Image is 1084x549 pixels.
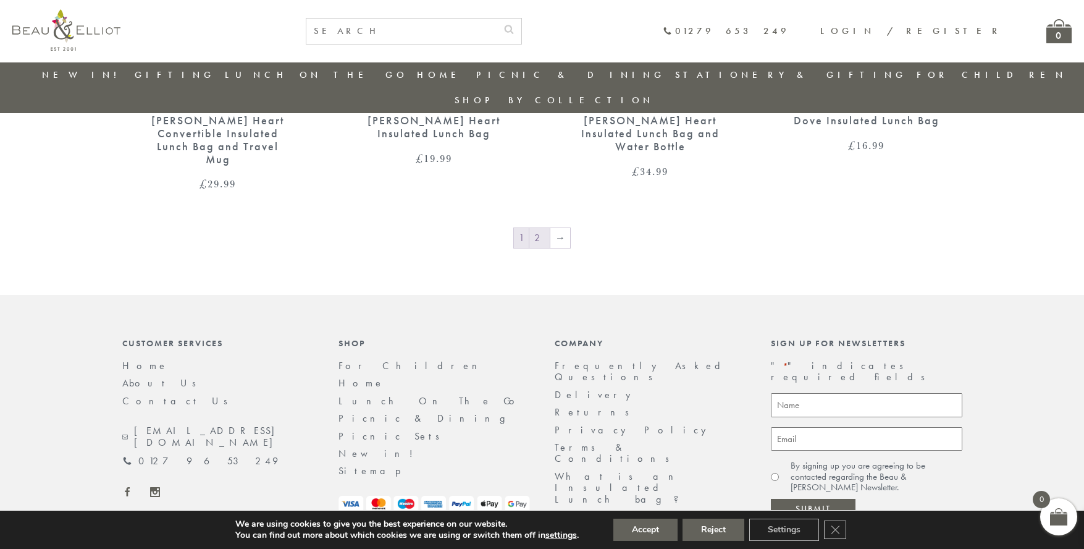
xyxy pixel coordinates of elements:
a: Frequently Asked Questions [555,359,728,383]
span: £ [416,151,424,166]
a: Picnic Sets [338,430,448,443]
a: Picnic & Dining [338,412,518,425]
p: " " indicates required fields [771,360,962,383]
bdi: 34.99 [632,164,668,179]
span: £ [200,176,208,191]
a: 01279 653 249 [663,26,789,36]
div: Shop [338,338,530,348]
span: £ [632,164,640,179]
div: [PERSON_NAME] Heart Insulated Lunch Bag and Water Bottle [576,114,725,153]
label: By signing up you are agreeing to be contacted regarding the Beau & [PERSON_NAME] Newsletter. [791,461,962,493]
button: Reject [683,519,744,541]
span: £ [848,138,856,153]
a: Delivery [555,388,637,401]
a: Picnic & Dining [476,69,665,81]
div: Customer Services [122,338,314,348]
a: For Children [338,359,487,372]
p: You can find out more about which cookies we are using or switch them off in . [235,530,579,541]
div: Sign up for newsletters [771,338,962,348]
a: Home [338,377,384,389]
img: logo [12,9,120,51]
a: Stationery & Gifting [675,69,907,81]
a: [EMAIL_ADDRESS][DOMAIN_NAME] [122,425,314,448]
a: Sitemap [338,464,418,477]
a: Shop by collection [455,94,654,106]
button: Settings [749,519,819,541]
a: New in! [338,447,422,460]
a: Returns [555,406,637,419]
a: Home [417,69,466,81]
bdi: 16.99 [848,138,884,153]
div: [PERSON_NAME] Heart Insulated Lunch Bag [360,114,508,140]
a: For Children [917,69,1067,81]
span: 0 [1033,491,1050,508]
a: Home [122,359,168,372]
a: About Us [122,377,204,389]
div: Dove Insulated Lunch Bag [792,114,941,127]
button: Accept [613,519,678,541]
div: [PERSON_NAME] Heart Convertible Insulated Lunch Bag and Travel Mug [144,114,292,166]
input: Submit [771,499,855,520]
img: payment-logos.png [338,496,530,513]
a: What is an Insulated Lunch bag? [555,470,689,506]
button: settings [545,530,577,541]
button: Close GDPR Cookie Banner [824,521,846,539]
a: Contact Us [122,394,236,407]
a: Gifting [135,69,215,81]
a: New in! [42,69,125,81]
span: Page 1 [514,228,529,248]
input: SEARCH [306,19,497,44]
a: Login / Register [820,25,1003,37]
a: → [550,228,570,248]
a: Lunch On The Go [338,394,522,407]
p: We are using cookies to give you the best experience on our website. [235,519,579,530]
a: 01279 653 249 [122,456,278,467]
bdi: 29.99 [200,176,236,191]
nav: Product Pagination [122,227,962,252]
a: Privacy Policy [555,423,713,436]
a: Page 2 [529,228,550,248]
a: 0 [1046,19,1072,43]
div: Company [555,338,746,348]
bdi: 19.99 [416,151,452,166]
a: Terms & Conditions [555,441,678,465]
input: Email [771,427,962,451]
input: Name [771,393,962,417]
a: Lunch On The Go [225,69,408,81]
